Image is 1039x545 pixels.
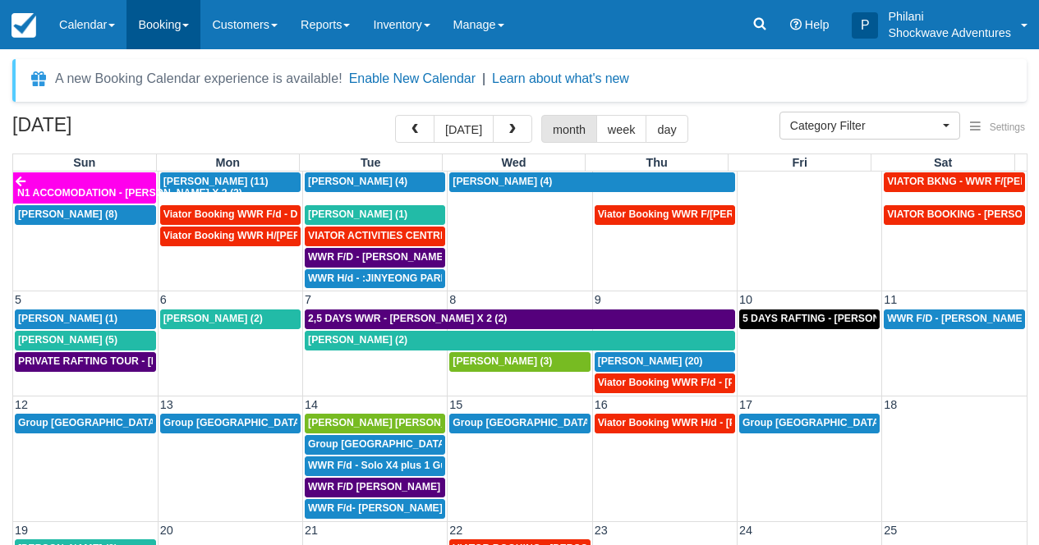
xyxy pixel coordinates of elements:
[305,478,445,497] a: WWR F/D [PERSON_NAME] [PERSON_NAME] GROVVE X2 (1)
[739,414,880,433] a: Group [GEOGRAPHIC_DATA] (18)
[305,435,445,455] a: Group [GEOGRAPHIC_DATA] (36)
[163,176,269,187] span: [PERSON_NAME] (11)
[159,398,175,411] span: 13
[434,115,494,143] button: [DATE]
[305,227,445,246] a: VIATOR ACTIVITIES CENTRE WWR - [PERSON_NAME] X 1 (1)
[882,524,899,537] span: 25
[448,524,464,537] span: 22
[305,172,445,192] a: [PERSON_NAME] (4)
[18,334,117,346] span: [PERSON_NAME] (5)
[448,293,457,306] span: 8
[308,417,494,428] span: [PERSON_NAME] [PERSON_NAME] (2)
[595,373,735,393] a: Viator Booking WWR F/d - [PERSON_NAME] [PERSON_NAME] X2 (2)
[308,481,604,492] span: WWR F/D [PERSON_NAME] [PERSON_NAME] GROVVE X2 (1)
[15,331,156,350] a: [PERSON_NAME] (5)
[308,272,480,284] span: WWR H/d - :JINYEONG PARK X 4 (4)
[18,208,117,220] span: [PERSON_NAME] (8)
[960,116,1035,140] button: Settings
[308,208,407,220] span: [PERSON_NAME] (1)
[595,352,735,372] a: [PERSON_NAME] (20)
[13,398,30,411] span: 12
[305,456,445,476] a: WWR F/d - Solo X4 plus 1 Guide (4)
[598,377,926,388] span: Viator Booking WWR F/d - [PERSON_NAME] [PERSON_NAME] X2 (2)
[163,417,324,428] span: Group [GEOGRAPHIC_DATA] (18)
[646,156,667,169] span: Thu
[17,187,242,199] span: N1 ACCOMODATION - [PERSON_NAME] X 2 (2)
[779,112,960,140] button: Category Filter
[73,156,95,169] span: Sun
[738,293,754,306] span: 10
[593,398,609,411] span: 16
[884,309,1025,329] a: WWR F/D - [PERSON_NAME] X1 (1)
[888,8,1011,25] p: Philani
[501,156,526,169] span: Wed
[934,156,952,169] span: Sat
[882,293,899,306] span: 11
[884,172,1025,192] a: VIATOR BKNG - WWR F/[PERSON_NAME] 3 (3)
[453,355,552,367] span: [PERSON_NAME] (3)
[303,524,320,537] span: 21
[742,313,951,324] span: 5 DAYS RAFTING - [PERSON_NAME] X 2 (4)
[541,115,597,143] button: month
[453,176,552,187] span: [PERSON_NAME] (4)
[159,524,175,537] span: 20
[449,414,590,433] a: Group [GEOGRAPHIC_DATA] (54)
[882,398,899,411] span: 18
[15,205,156,225] a: [PERSON_NAME] (8)
[598,355,703,367] span: [PERSON_NAME] (20)
[598,417,844,428] span: Viator Booking WWR H/d - [PERSON_NAME] X 4 (4)
[305,248,445,268] a: WWR F/D - [PERSON_NAME] X 1 (1)
[593,524,609,537] span: 23
[805,18,830,31] span: Help
[303,293,313,306] span: 7
[990,121,1025,133] span: Settings
[349,71,476,87] button: Enable New Calendar
[598,208,827,220] span: Viator Booking WWR F/[PERSON_NAME] X 2 (2)
[163,230,390,241] span: Viator Booking WWR H/[PERSON_NAME] x2 (3)
[160,309,301,329] a: [PERSON_NAME] (2)
[646,115,687,143] button: day
[160,414,301,433] a: Group [GEOGRAPHIC_DATA] (18)
[308,251,480,263] span: WWR F/D - [PERSON_NAME] X 1 (1)
[738,524,754,537] span: 24
[160,227,301,246] a: Viator Booking WWR H/[PERSON_NAME] x2 (3)
[305,309,735,329] a: 2,5 DAYS WWR - [PERSON_NAME] X 2 (2)
[742,417,903,428] span: Group [GEOGRAPHIC_DATA] (18)
[303,398,320,411] span: 14
[793,156,807,169] span: Fri
[305,269,445,289] a: WWR H/d - :JINYEONG PARK X 4 (4)
[738,398,754,411] span: 17
[308,438,469,450] span: Group [GEOGRAPHIC_DATA] (36)
[215,156,240,169] span: Mon
[305,499,445,519] a: WWR F/d- [PERSON_NAME] Group X 30 (30)
[12,115,220,145] h2: [DATE]
[13,172,156,204] a: N1 ACCOMODATION - [PERSON_NAME] X 2 (2)
[13,524,30,537] span: 19
[55,69,343,89] div: A new Booking Calendar experience is available!
[790,19,802,30] i: Help
[308,460,476,471] span: WWR F/d - Solo X4 plus 1 Guide (4)
[13,293,23,306] span: 5
[163,208,424,220] span: Viator Booking WWR F/d - Duty [PERSON_NAME] 2 (2)
[308,334,407,346] span: [PERSON_NAME] (2)
[18,355,264,367] span: PRIVATE RAFTING TOUR - [PERSON_NAME] X 5 (5)
[492,71,629,85] a: Learn about what's new
[596,115,647,143] button: week
[308,176,407,187] span: [PERSON_NAME] (4)
[11,13,36,38] img: checkfront-main-nav-mini-logo.png
[15,352,156,372] a: PRIVATE RAFTING TOUR - [PERSON_NAME] X 5 (5)
[163,313,263,324] span: [PERSON_NAME] (2)
[888,25,1011,41] p: Shockwave Adventures
[308,502,520,514] span: WWR F/d- [PERSON_NAME] Group X 30 (30)
[453,417,614,428] span: Group [GEOGRAPHIC_DATA] (54)
[305,205,445,225] a: [PERSON_NAME] (1)
[884,205,1025,225] a: VIATOR BOOKING - [PERSON_NAME] 2 (2)
[308,230,602,241] span: VIATOR ACTIVITIES CENTRE WWR - [PERSON_NAME] X 1 (1)
[15,414,156,433] a: Group [GEOGRAPHIC_DATA] (18)
[159,293,168,306] span: 6
[448,398,464,411] span: 15
[160,205,301,225] a: Viator Booking WWR F/d - Duty [PERSON_NAME] 2 (2)
[18,313,117,324] span: [PERSON_NAME] (1)
[18,417,179,428] span: Group [GEOGRAPHIC_DATA] (18)
[305,414,445,433] a: [PERSON_NAME] [PERSON_NAME] (2)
